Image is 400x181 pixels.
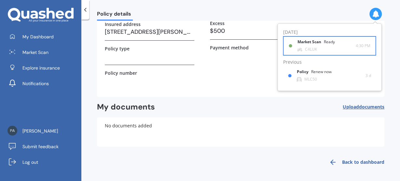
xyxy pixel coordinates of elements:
[7,126,17,136] img: 183a53c65aff74e10a6b1a9fd156acd4
[297,40,324,44] b: Market Scan
[105,46,130,51] label: Policy type
[5,156,81,169] a: Log out
[343,102,384,112] button: Uploaddocuments
[365,72,371,79] span: 3 d
[5,140,81,153] a: Submit feedback
[304,77,317,82] div: MLC50
[105,27,194,37] h3: [STREET_ADDRESS][PERSON_NAME][PERSON_NAME]
[97,11,133,19] span: Policy details
[5,77,81,90] a: Notifications
[283,59,376,66] div: Previous
[305,47,317,52] div: C4LUK
[210,45,249,50] label: Payment method
[297,70,311,74] b: Policy
[22,159,38,165] span: Log out
[343,104,384,110] span: Upload
[5,30,81,43] a: My Dashboard
[5,61,81,74] a: Explore insurance
[105,70,137,76] label: Policy number
[5,46,81,59] a: Market Scan
[97,117,384,147] div: No documents added
[97,102,155,112] h2: My documents
[22,65,60,71] span: Explore insurance
[325,154,384,170] a: Back to dashboard
[22,80,49,87] span: Notifications
[22,143,59,150] span: Submit feedback
[359,104,384,110] span: documents
[283,29,376,36] div: [DATE]
[210,26,299,36] h3: $500
[355,43,370,49] span: 4:30 PM
[22,33,54,40] span: My Dashboard
[105,21,141,27] label: Insured address
[210,20,225,26] label: Excess
[311,70,331,74] div: Renew now
[324,40,335,44] div: Ready
[22,128,58,134] span: [PERSON_NAME]
[22,49,48,56] span: Market Scan
[5,124,81,137] a: [PERSON_NAME]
